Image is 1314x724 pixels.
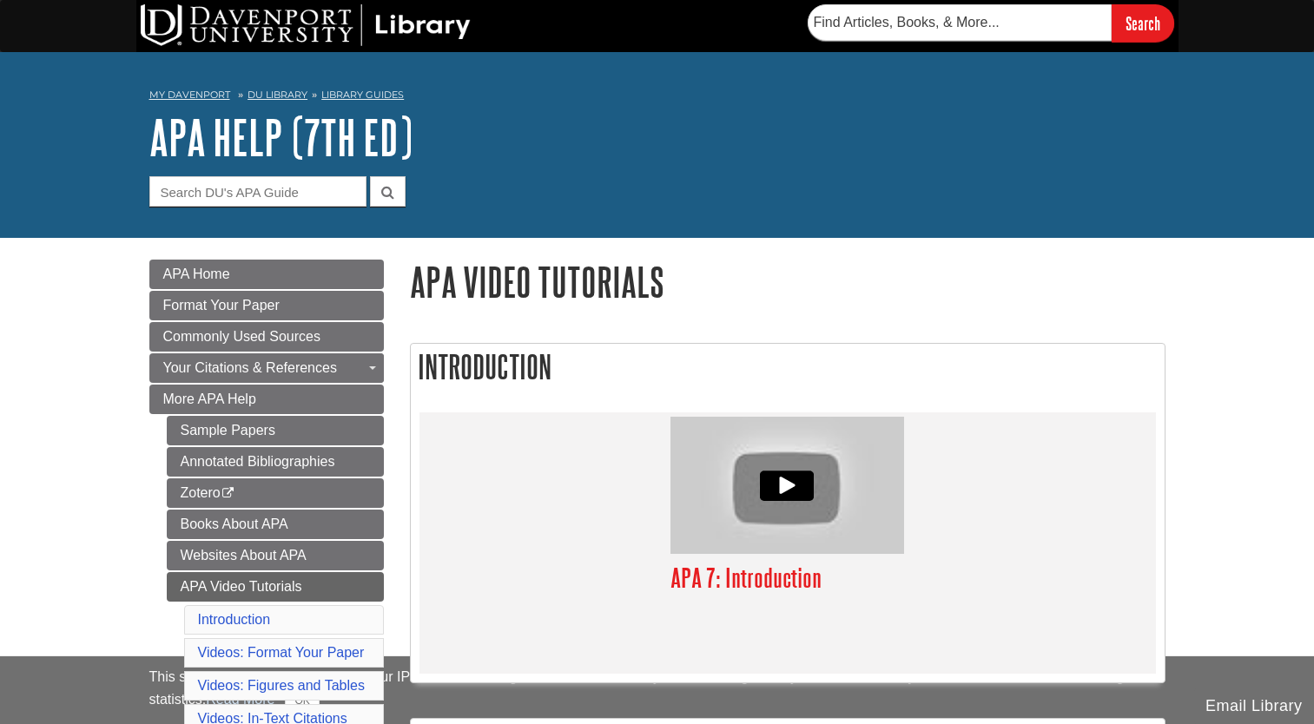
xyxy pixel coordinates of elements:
span: More APA Help [163,392,256,406]
i: This link opens in a new window [221,488,235,499]
div: Video: What is APA? [670,417,905,553]
h2: Introduction [411,344,1165,390]
a: More APA Help [149,385,384,414]
a: Books About APA [167,510,384,539]
input: Find Articles, Books, & More... [808,4,1112,41]
span: APA Home [163,267,230,281]
span: Your Citations & References [163,360,337,375]
a: Videos: Figures and Tables [198,678,365,693]
a: DU Library [248,89,307,101]
a: APA Video Tutorials [167,572,384,602]
a: Websites About APA [167,541,384,570]
a: APA Help (7th Ed) [149,110,413,164]
button: Email Library [1194,688,1314,724]
a: APA Home [149,260,384,289]
img: DU Library [141,4,471,46]
a: Your Citations & References [149,353,384,383]
span: Format Your Paper [163,298,280,313]
a: Library Guides [321,89,404,101]
a: Videos: Format Your Paper [198,645,365,660]
a: Zotero [167,478,384,508]
a: Annotated Bibliographies [167,447,384,477]
input: Search [1112,4,1174,42]
input: Search DU's APA Guide [149,176,366,207]
a: Format Your Paper [149,291,384,320]
a: Introduction [198,612,271,627]
nav: breadcrumb [149,83,1165,111]
h3: APA 7: Introduction [670,563,905,593]
a: Sample Papers [167,416,384,445]
a: My Davenport [149,88,230,102]
span: Commonly Used Sources [163,329,320,344]
form: Searches DU Library's articles, books, and more [808,4,1174,42]
h1: APA Video Tutorials [410,260,1165,304]
a: Commonly Used Sources [149,322,384,352]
